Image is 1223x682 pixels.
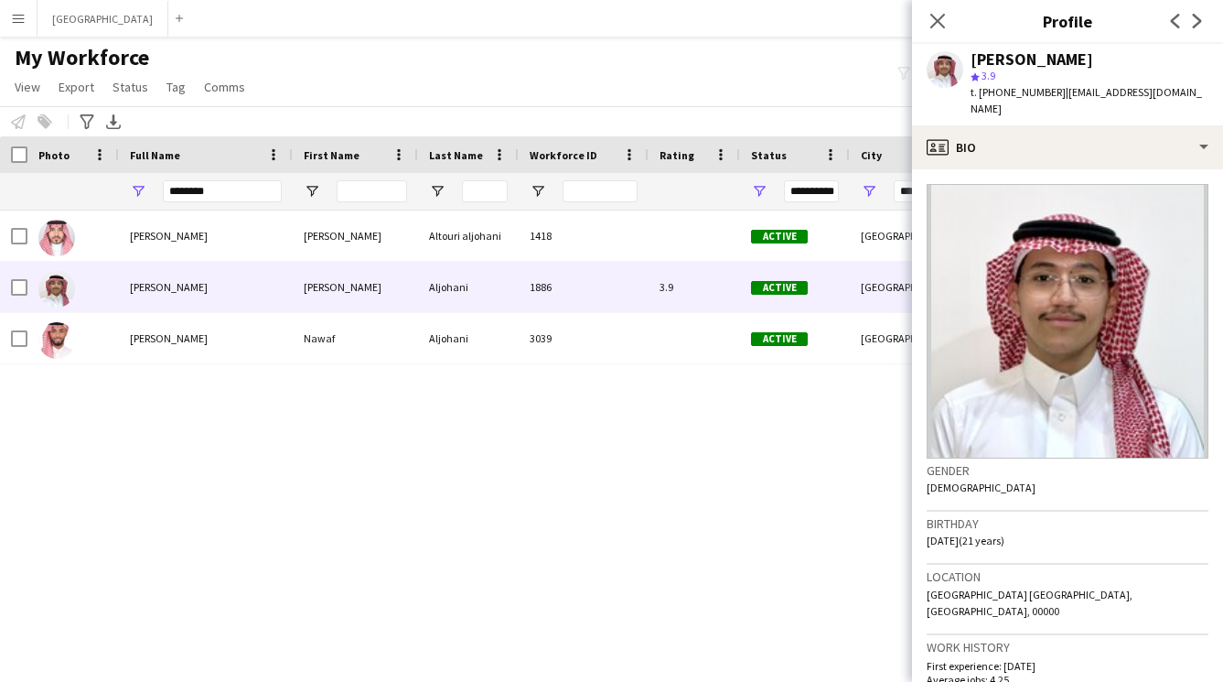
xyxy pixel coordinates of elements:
[304,148,359,162] span: First Name
[197,75,252,99] a: Comms
[751,332,808,346] span: Active
[130,183,146,200] button: Open Filter Menu
[38,148,70,162] span: Photo
[971,85,1202,115] span: | [EMAIL_ADDRESS][DOMAIN_NAME]
[927,568,1208,585] h3: Location
[850,211,960,261] div: [GEOGRAPHIC_DATA]
[159,75,193,99] a: Tag
[649,262,740,312] div: 3.9
[166,79,186,95] span: Tag
[519,262,649,312] div: 1886
[751,183,767,200] button: Open Filter Menu
[51,75,102,99] a: Export
[76,111,98,133] app-action-btn: Advanced filters
[130,280,208,294] span: [PERSON_NAME]
[751,148,787,162] span: Status
[7,75,48,99] a: View
[15,44,149,71] span: My Workforce
[982,69,995,82] span: 3.9
[971,51,1093,68] div: [PERSON_NAME]
[927,639,1208,655] h3: Work history
[971,85,1066,99] span: t. [PHONE_NUMBER]
[418,211,519,261] div: Altouri aljohani
[38,322,75,359] img: Nawaf Aljohani
[563,180,638,202] input: Workforce ID Filter Input
[530,148,597,162] span: Workforce ID
[293,211,418,261] div: [PERSON_NAME]
[204,79,245,95] span: Comms
[418,313,519,363] div: Aljohani
[927,659,1208,673] p: First experience: [DATE]
[530,183,546,200] button: Open Filter Menu
[429,148,483,162] span: Last Name
[59,79,94,95] span: Export
[912,9,1223,33] h3: Profile
[519,313,649,363] div: 3039
[102,111,124,133] app-action-btn: Export XLSX
[660,148,694,162] span: Rating
[293,313,418,363] div: Nawaf
[927,184,1208,459] img: Crew avatar or photo
[38,271,75,308] img: Ibrahim Aljohani
[163,180,282,202] input: Full Name Filter Input
[912,125,1223,169] div: Bio
[861,148,882,162] span: City
[130,229,208,243] span: [PERSON_NAME]
[751,281,808,295] span: Active
[15,79,40,95] span: View
[861,183,877,200] button: Open Filter Menu
[462,180,508,202] input: Last Name Filter Input
[927,481,1035,494] span: [DEMOGRAPHIC_DATA]
[850,313,960,363] div: [GEOGRAPHIC_DATA]
[38,1,168,37] button: [GEOGRAPHIC_DATA]
[130,331,208,345] span: [PERSON_NAME]
[927,462,1208,479] h3: Gender
[429,183,445,200] button: Open Filter Menu
[304,183,320,200] button: Open Filter Menu
[927,588,1132,618] span: [GEOGRAPHIC_DATA] [GEOGRAPHIC_DATA], [GEOGRAPHIC_DATA], 00000
[293,262,418,312] div: [PERSON_NAME]
[418,262,519,312] div: Aljohani
[337,180,407,202] input: First Name Filter Input
[927,515,1208,532] h3: Birthday
[130,148,180,162] span: Full Name
[927,534,1004,547] span: [DATE] (21 years)
[751,230,808,244] span: Active
[519,211,649,261] div: 1418
[38,220,75,256] img: Abdullah Altouri aljohani
[850,262,960,312] div: [GEOGRAPHIC_DATA]
[105,75,156,99] a: Status
[113,79,148,95] span: Status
